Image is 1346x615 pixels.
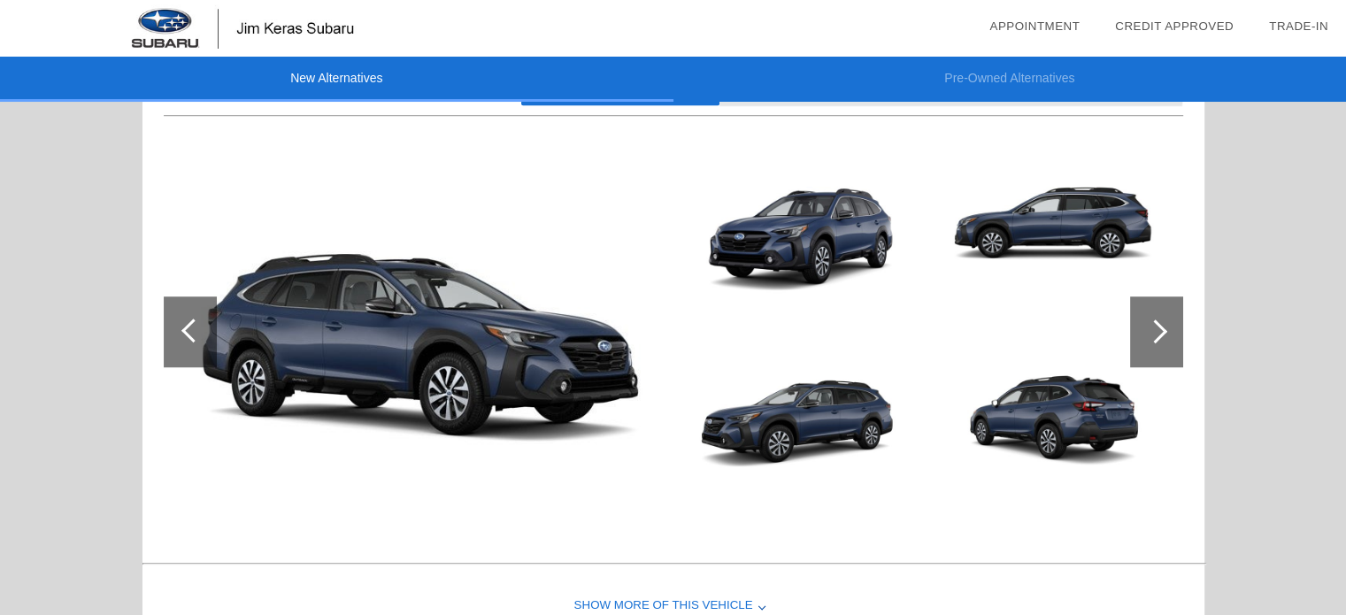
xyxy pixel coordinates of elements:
img: 1.jpg [164,144,665,519]
img: 5.jpg [931,337,1174,519]
a: Credit Approved [1115,19,1234,33]
img: 2.jpg [679,144,922,327]
img: 3.jpg [679,337,922,519]
a: Appointment [989,19,1080,33]
a: Trade-In [1269,19,1328,33]
img: 4.jpg [931,144,1174,327]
